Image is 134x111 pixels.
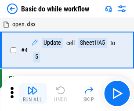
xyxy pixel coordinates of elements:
img: Skip [83,85,94,96]
div: 5 [33,52,40,62]
div: Sheet1!A5 [78,38,107,48]
img: Back [7,4,18,14]
div: Skip [83,97,94,102]
div: Basic do while workflow [21,5,89,13]
img: Support [105,5,112,12]
div: cell [66,40,75,47]
span: # 4 [21,47,28,54]
button: Run All [18,83,47,104]
div: Update [42,38,63,48]
button: Skip [75,83,103,104]
span: open.xlsx [12,21,36,28]
div: Run All [23,97,43,102]
img: Settings menu [116,4,127,14]
img: Main button [110,86,124,100]
img: Run All [27,85,38,96]
div: to [110,40,115,47]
